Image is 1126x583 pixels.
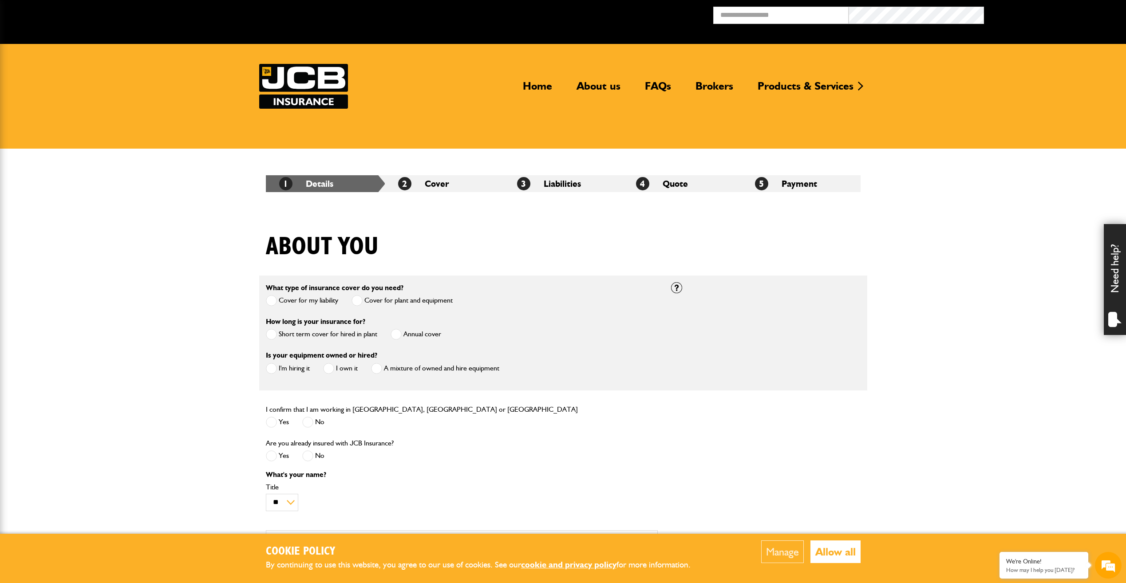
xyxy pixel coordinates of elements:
[516,79,559,100] a: Home
[266,318,365,325] label: How long is your insurance for?
[266,471,658,478] p: What's your name?
[266,440,394,447] label: Are you already insured with JCB Insurance?
[398,177,411,190] span: 2
[751,79,860,100] a: Products & Services
[266,352,377,359] label: Is your equipment owned or hired?
[352,295,453,306] label: Cover for plant and equipment
[689,79,740,100] a: Brokers
[266,232,379,262] h1: About you
[266,329,377,340] label: Short term cover for hired in plant
[984,7,1119,20] button: Broker Login
[266,284,403,291] label: What type of insurance cover do you need?
[259,64,348,109] a: JCB Insurance Services
[266,484,658,491] label: Title
[302,417,324,428] label: No
[623,175,742,192] li: Quote
[742,175,861,192] li: Payment
[755,177,768,190] span: 5
[1006,558,1082,565] div: We're Online!
[761,540,804,563] button: Manage
[266,175,385,192] li: Details
[636,177,649,190] span: 4
[266,417,289,428] label: Yes
[266,363,310,374] label: I'm hiring it
[266,450,289,461] label: Yes
[259,64,348,109] img: JCB Insurance Services logo
[638,79,678,100] a: FAQs
[302,450,324,461] label: No
[504,175,623,192] li: Liabilities
[266,295,338,306] label: Cover for my liability
[1104,224,1126,335] div: Need help?
[266,545,705,559] h2: Cookie Policy
[570,79,627,100] a: About us
[391,329,441,340] label: Annual cover
[521,559,616,570] a: cookie and privacy policy
[371,363,499,374] label: A mixture of owned and hire equipment
[1006,567,1082,573] p: How may I help you today?
[266,406,578,413] label: I confirm that I am working in [GEOGRAPHIC_DATA], [GEOGRAPHIC_DATA] or [GEOGRAPHIC_DATA]
[266,558,705,572] p: By continuing to use this website, you agree to our use of cookies. See our for more information.
[279,177,292,190] span: 1
[323,363,358,374] label: I own it
[517,177,530,190] span: 3
[385,175,504,192] li: Cover
[810,540,861,563] button: Allow all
